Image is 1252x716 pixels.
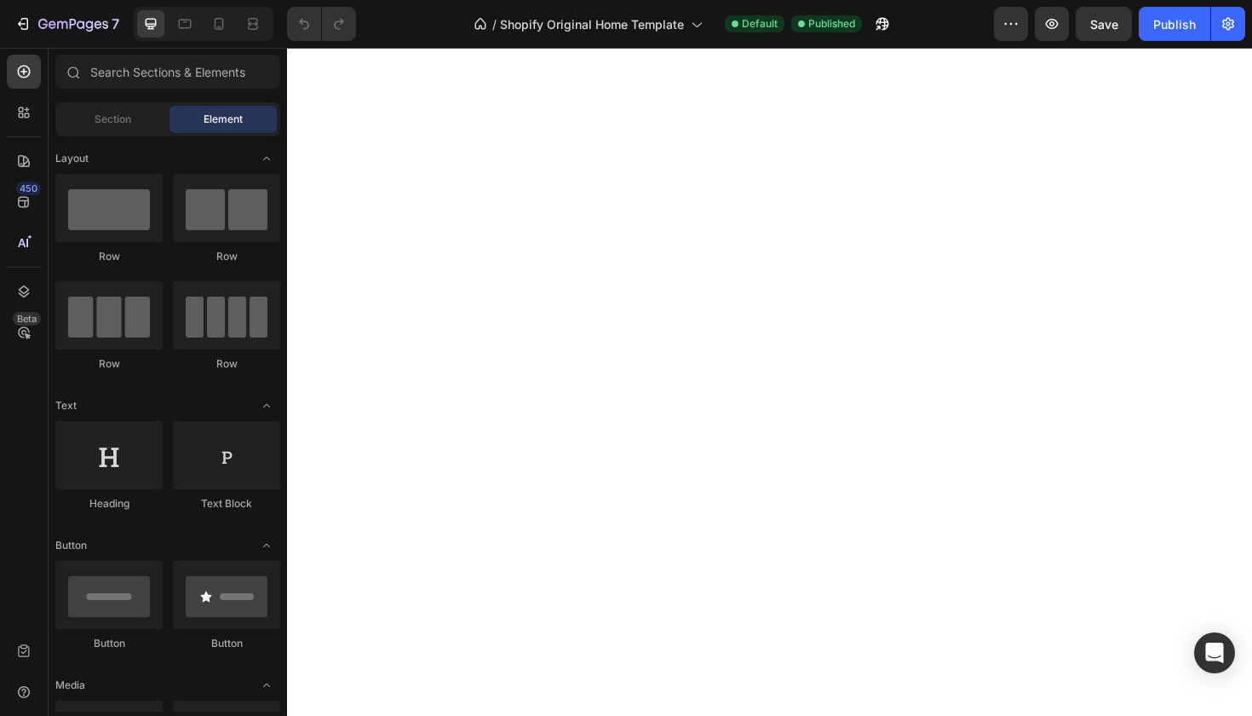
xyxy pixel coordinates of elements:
[55,538,87,553] span: Button
[173,249,280,264] div: Row
[204,112,243,127] span: Element
[112,14,119,34] p: 7
[55,678,85,693] span: Media
[253,392,280,419] span: Toggle open
[55,636,163,651] div: Button
[253,145,280,172] span: Toggle open
[287,7,356,41] div: Undo/Redo
[253,672,280,699] span: Toggle open
[55,398,77,413] span: Text
[1139,7,1210,41] button: Publish
[16,182,41,195] div: 450
[1153,15,1196,33] div: Publish
[7,7,127,41] button: 7
[253,532,280,559] span: Toggle open
[808,16,855,32] span: Published
[173,356,280,372] div: Row
[95,112,131,127] span: Section
[13,312,41,326] div: Beta
[55,249,163,264] div: Row
[1076,7,1132,41] button: Save
[173,496,280,511] div: Text Block
[55,496,163,511] div: Heading
[742,16,778,32] span: Default
[492,15,497,33] span: /
[173,636,280,651] div: Button
[55,151,89,166] span: Layout
[1090,17,1118,32] span: Save
[1194,632,1235,673] div: Open Intercom Messenger
[55,55,280,89] input: Search Sections & Elements
[500,15,684,33] span: Shopify Original Home Template
[287,48,1252,716] iframe: Design area
[55,356,163,372] div: Row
